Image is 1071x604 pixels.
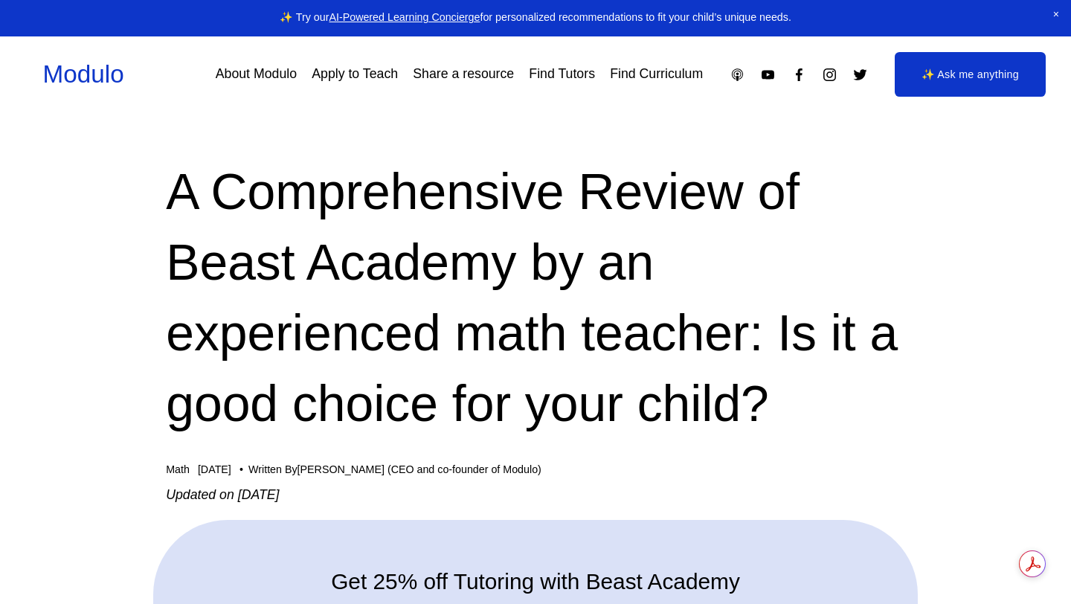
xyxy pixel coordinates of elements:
[43,60,124,88] a: Modulo
[413,61,514,87] a: Share a resource
[610,61,703,87] a: Find Curriculum
[895,52,1046,97] a: ✨ Ask me anything
[329,11,480,23] a: AI-Powered Learning Concierge
[297,463,541,475] a: [PERSON_NAME] (CEO and co-founder of Modulo)
[730,67,745,83] a: Apple Podcasts
[166,463,190,475] a: Math
[166,157,905,440] h1: A Comprehensive Review of Beast Academy by an experienced math teacher: Is it a good choice for y...
[166,487,279,502] em: Updated on [DATE]
[791,67,807,83] a: Facebook
[250,566,822,597] h2: Get 25% off Tutoring with Beast Academy
[852,67,868,83] a: Twitter
[529,61,595,87] a: Find Tutors
[760,67,776,83] a: YouTube
[312,61,398,87] a: Apply to Teach
[822,67,837,83] a: Instagram
[216,61,297,87] a: About Modulo
[198,463,231,475] span: [DATE]
[248,463,541,476] div: Written By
